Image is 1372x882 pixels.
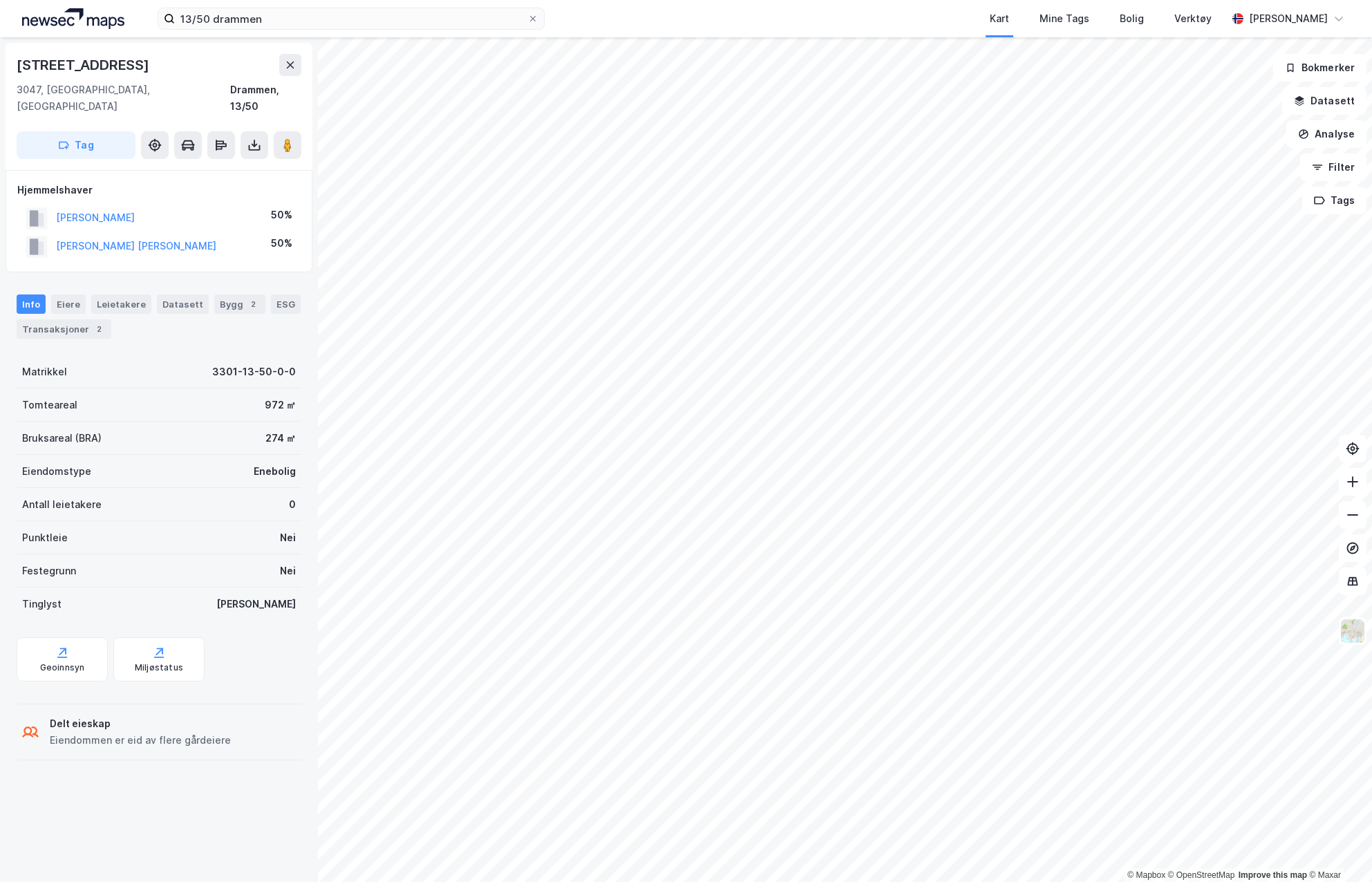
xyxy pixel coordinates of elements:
[22,364,67,380] div: Matrikkel
[17,82,230,115] div: 3047, [GEOGRAPHIC_DATA], [GEOGRAPHIC_DATA]
[22,430,102,447] div: Bruksareal (BRA)
[214,294,265,314] div: Bygg
[1239,870,1307,880] a: Improve this map
[50,732,231,749] div: Eiendommen er eid av flere gårdeiere
[246,297,260,311] div: 2
[135,662,183,673] div: Miljøstatus
[22,529,68,546] div: Punktleie
[1302,187,1366,214] button: Tags
[230,82,301,115] div: Drammen, 13/50
[22,8,124,29] img: logo.a4113a55bc3d86da70a041830d287a7e.svg
[17,54,152,76] div: [STREET_ADDRESS]
[22,496,102,513] div: Antall leietakere
[212,364,296,380] div: 3301-13-50-0-0
[1174,10,1212,27] div: Verktøy
[1273,54,1366,82] button: Bokmerker
[216,596,296,612] div: [PERSON_NAME]
[51,294,86,314] div: Eiere
[1286,120,1366,148] button: Analyse
[990,10,1009,27] div: Kart
[40,662,85,673] div: Geoinnsyn
[289,496,296,513] div: 0
[1127,870,1165,880] a: Mapbox
[271,207,292,223] div: 50%
[254,463,296,480] div: Enebolig
[1282,87,1366,115] button: Datasett
[17,131,135,159] button: Tag
[265,430,296,447] div: 274 ㎡
[1300,153,1366,181] button: Filter
[1249,10,1328,27] div: [PERSON_NAME]
[1120,10,1144,27] div: Bolig
[157,294,209,314] div: Datasett
[1168,870,1235,880] a: OpenStreetMap
[17,294,46,314] div: Info
[17,319,111,339] div: Transaksjoner
[280,563,296,579] div: Nei
[22,397,77,413] div: Tomteareal
[271,235,292,252] div: 50%
[265,397,296,413] div: 972 ㎡
[1303,816,1372,882] iframe: Chat Widget
[22,463,91,480] div: Eiendomstype
[280,529,296,546] div: Nei
[1040,10,1089,27] div: Mine Tags
[175,8,527,29] input: Søk på adresse, matrikkel, gårdeiere, leietakere eller personer
[50,715,231,732] div: Delt eieskap
[17,182,301,198] div: Hjemmelshaver
[91,294,151,314] div: Leietakere
[92,322,106,336] div: 2
[22,596,62,612] div: Tinglyst
[271,294,301,314] div: ESG
[22,563,76,579] div: Festegrunn
[1340,618,1366,644] img: Z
